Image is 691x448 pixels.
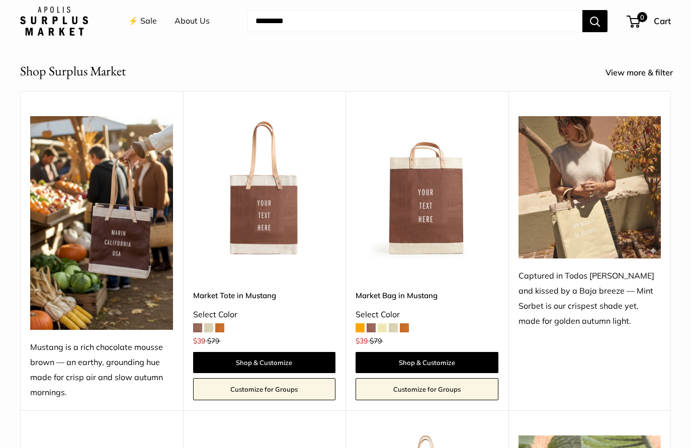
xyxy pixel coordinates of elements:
div: Mustang is a rich chocolate mousse brown — an earthy, grounding hue made for crisp air and slow a... [30,340,173,400]
img: Market Bag in Mustang [356,116,498,259]
div: Select Color [193,307,336,322]
a: ⚡️ Sale [128,14,157,29]
a: 0 Cart [628,13,671,29]
span: 0 [637,12,647,22]
span: $39 [356,336,368,345]
div: Select Color [356,307,498,322]
a: Market Bag in Mustang [356,290,498,301]
a: Customize for Groups [193,378,336,400]
a: Market Tote in Mustang [193,290,336,301]
img: Captured in Todos Santos and kissed by a Baja breeze — Mint Sorbet is our crispest shade yet, mad... [519,116,661,259]
span: Cart [654,16,671,26]
a: View more & filter [606,65,684,80]
img: Mustang is a rich chocolate mousse brown — an earthy, grounding hue made for crisp air and slow a... [30,116,173,330]
button: Search [582,10,608,32]
img: Market Tote in Mustang [193,116,336,259]
img: Apolis: Surplus Market [20,7,88,36]
a: About Us [175,14,210,29]
a: Shop & Customize [356,352,498,373]
h2: Shop Surplus Market [20,61,126,81]
a: Market Bag in MustangMarket Bag in Mustang [356,116,498,259]
div: Captured in Todos [PERSON_NAME] and kissed by a Baja breeze — Mint Sorbet is our crispest shade y... [519,268,661,329]
a: Customize for Groups [356,378,498,400]
a: Shop & Customize [193,352,336,373]
a: Market Tote in MustangMarket Tote in Mustang [193,116,336,259]
span: $39 [193,336,205,345]
span: $79 [370,336,382,345]
input: Search... [247,10,582,32]
span: $79 [207,336,219,345]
